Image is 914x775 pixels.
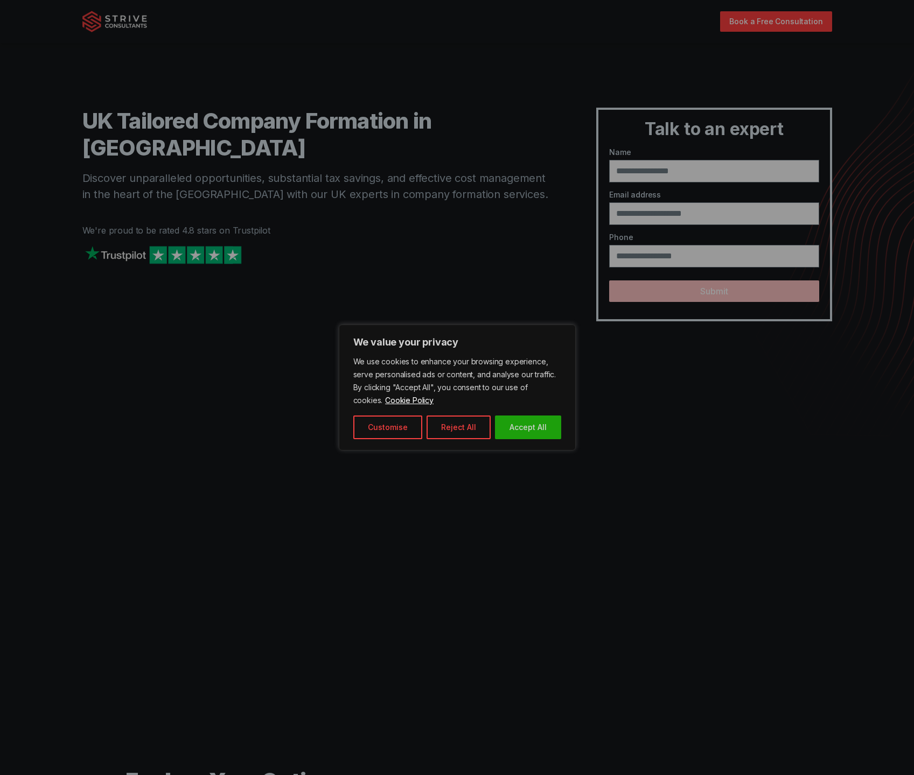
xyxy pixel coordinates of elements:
[353,355,561,407] p: We use cookies to enhance your browsing experience, serve personalised ads or content, and analys...
[353,415,422,439] button: Customise
[427,415,491,439] button: Reject All
[353,336,561,349] p: We value your privacy
[339,325,576,450] div: We value your privacy
[495,415,561,439] button: Accept All
[385,395,434,405] a: Cookie Policy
